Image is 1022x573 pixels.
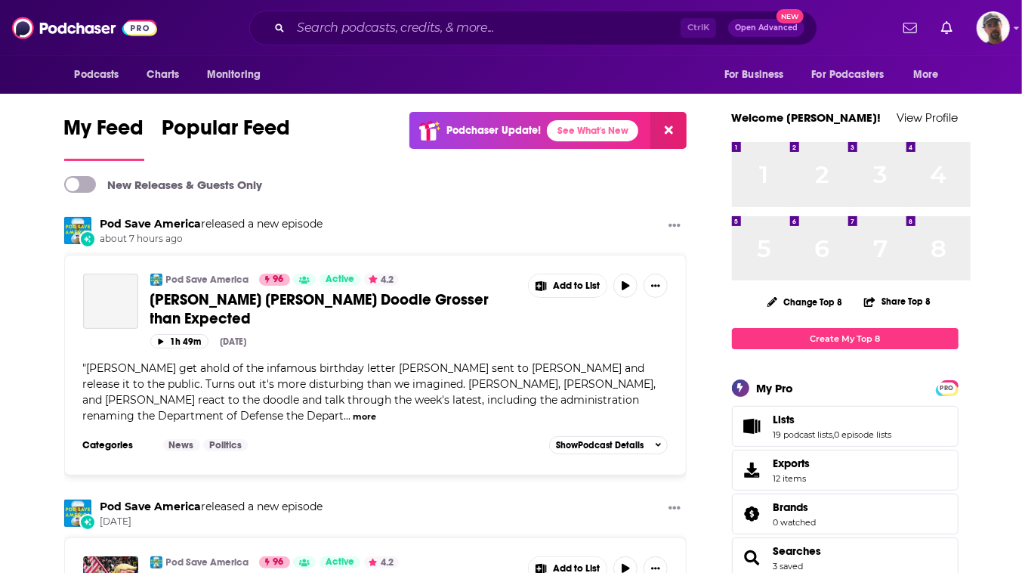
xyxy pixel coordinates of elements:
h3: released a new episode [100,500,323,514]
button: Show More Button [662,500,687,519]
a: Pod Save America [100,500,202,513]
span: Lists [732,406,959,447]
div: New Episode [79,514,96,531]
span: Popular Feed [162,115,291,150]
button: Show More Button [644,274,668,298]
a: My Feed [64,115,144,161]
span: 96 [273,272,284,287]
button: ShowPodcast Details [549,436,668,454]
span: Open Advanced [735,24,798,32]
button: Show More Button [529,274,607,297]
img: Pod Save America [64,500,91,527]
span: ... [344,409,351,423]
img: Podchaser - Follow, Share and Rate Podcasts [12,14,157,42]
a: Active [320,556,360,568]
span: Brands [773,500,809,514]
img: Pod Save America [64,217,91,244]
span: Lists [773,413,795,426]
span: PRO [938,383,956,394]
a: Exports [732,450,959,491]
span: More [913,64,939,85]
a: Trump's Epstein Doodle Grosser than Expected [83,274,138,329]
a: Show notifications dropdown [897,15,923,41]
div: [DATE] [221,336,247,347]
span: Charts [147,64,180,85]
div: Search podcasts, credits, & more... [249,11,817,45]
span: New [777,9,804,23]
h3: released a new episode [100,217,323,231]
a: Active [320,274,360,286]
span: Exports [737,460,767,481]
h3: Categories [83,439,151,451]
a: PRO [938,381,956,392]
a: Popular Feed [162,115,291,161]
span: Logged in as cjPurdy [977,11,1010,45]
a: Pod Save America [100,217,202,231]
button: open menu [802,60,906,89]
span: Podcasts [75,64,119,85]
a: 96 [259,274,290,286]
a: Brands [737,503,767,525]
span: Add to List [553,280,600,292]
span: Brands [732,494,959,534]
span: about 7 hours ago [100,233,323,246]
button: open menu [196,60,280,89]
button: Show More Button [662,217,687,236]
button: Open AdvancedNew [728,19,804,37]
a: 3 saved [773,561,804,571]
a: [PERSON_NAME] [PERSON_NAME] Doodle Grosser than Expected [150,290,517,328]
span: Exports [773,457,810,470]
span: [PERSON_NAME] get ahold of the infamous birthday letter [PERSON_NAME] sent to [PERSON_NAME] and r... [83,361,656,423]
a: 19 podcast lists [773,429,833,440]
span: Monitoring [207,64,261,85]
a: Create My Top 8 [732,328,959,348]
a: New Releases & Guests Only [64,176,263,193]
p: Podchaser Update! [446,124,541,137]
button: open menu [714,60,803,89]
span: Ctrl K [681,18,716,38]
input: Search podcasts, credits, & more... [291,16,681,40]
span: " [83,361,656,423]
button: Share Top 8 [863,286,931,316]
a: 0 episode lists [835,429,892,440]
span: For Podcasters [812,64,885,85]
a: 0 watched [773,517,817,528]
img: User Profile [977,11,1010,45]
button: more [353,410,376,423]
a: Lists [773,413,892,426]
span: Active [326,272,354,287]
a: Pod Save America [166,274,249,286]
span: , [833,429,835,440]
a: Politics [203,439,248,451]
div: My Pro [757,381,794,395]
button: 4.2 [364,556,399,568]
a: Brands [773,500,817,514]
a: Charts [137,60,189,89]
a: Lists [737,416,767,437]
img: Pod Save America [150,274,162,286]
a: Pod Save America [166,556,249,568]
a: View Profile [897,110,959,125]
button: Show profile menu [977,11,1010,45]
span: For Business [724,64,784,85]
button: 4.2 [364,274,399,286]
img: Pod Save America [150,556,162,568]
button: open menu [64,60,139,89]
span: Show Podcast Details [556,440,644,451]
a: 96 [259,556,290,568]
span: 12 items [773,473,810,484]
span: Active [326,555,354,570]
a: Show notifications dropdown [935,15,959,41]
div: New Episode [79,231,96,247]
a: Searches [773,544,822,558]
a: Welcome [PERSON_NAME]! [732,110,882,125]
button: 1h 49m [150,334,208,348]
span: My Feed [64,115,144,150]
